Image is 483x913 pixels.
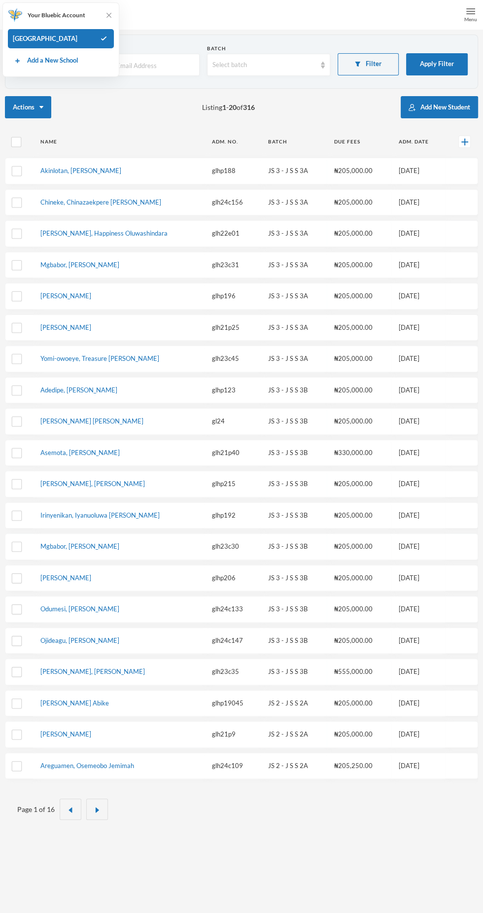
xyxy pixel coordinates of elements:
[391,189,445,216] td: [DATE]
[40,386,117,394] a: Adedipe, [PERSON_NAME]
[406,53,468,75] button: Apply Filter
[13,56,78,66] a: Add a New School
[261,408,327,435] td: JS 3 - J S S 3B
[391,628,445,654] td: [DATE]
[40,167,121,175] a: Akinlotan, [PERSON_NAME]
[205,533,261,560] td: glh23c30
[205,471,261,497] td: glhp215
[261,533,327,560] td: JS 3 - J S S 3B
[40,480,145,488] a: [PERSON_NAME], [PERSON_NAME]
[205,440,261,466] td: glh21p40
[391,565,445,592] td: [DATE]
[222,103,226,111] b: 1
[40,730,91,738] a: [PERSON_NAME]
[261,252,327,279] td: JS 3 - J S S 3A
[261,721,327,748] td: JS 2 - J S S 2A
[391,471,445,497] td: [DATE]
[327,502,391,529] td: ₦205,000.00
[391,502,445,529] td: [DATE]
[327,533,391,560] td: ₦205,000.00
[327,189,391,216] td: ₦205,000.00
[229,103,237,111] b: 20
[205,721,261,748] td: glh21p9
[205,158,261,184] td: glhp188
[391,753,445,779] td: [DATE]
[327,158,391,184] td: ₦205,000.00
[40,292,91,300] a: [PERSON_NAME]
[327,659,391,685] td: ₦555,000.00
[33,131,205,153] th: Name
[391,377,445,404] td: [DATE]
[327,131,391,153] th: Due Fees
[205,283,261,310] td: glhp196
[391,283,445,310] td: [DATE]
[207,45,330,52] div: Batch
[40,417,143,425] a: [PERSON_NAME] [PERSON_NAME]
[391,252,445,279] td: [DATE]
[261,753,327,779] td: JS 2 - J S S 2A
[40,667,145,675] a: [PERSON_NAME], [PERSON_NAME]
[327,471,391,497] td: ₦205,000.00
[391,220,445,247] td: [DATE]
[327,721,391,748] td: ₦205,000.00
[40,354,159,362] a: Yomi-owoeye, Treasure [PERSON_NAME]
[391,596,445,623] td: [DATE]
[205,565,261,592] td: glhp206
[40,229,168,237] a: [PERSON_NAME], Happiness Oluwashindara
[205,189,261,216] td: glh24c156
[205,690,261,717] td: glhp19045
[261,628,327,654] td: JS 3 - J S S 3B
[205,659,261,685] td: glh23c35
[391,440,445,466] td: [DATE]
[243,103,255,111] b: 316
[261,315,327,341] td: JS 3 - J S S 3A
[40,574,91,582] a: [PERSON_NAME]
[40,449,120,456] a: Asemota, [PERSON_NAME]
[261,220,327,247] td: JS 3 - J S S 3A
[5,96,51,118] button: Actions
[391,721,445,748] td: [DATE]
[327,315,391,341] td: ₦205,000.00
[212,60,315,70] div: Select batch
[327,565,391,592] td: ₦205,000.00
[327,596,391,623] td: ₦205,000.00
[391,690,445,717] td: [DATE]
[391,659,445,685] td: [DATE]
[261,346,327,372] td: JS 3 - J S S 3A
[261,596,327,623] td: JS 3 - J S S 3B
[327,252,391,279] td: ₦205,000.00
[391,131,445,153] th: Adm. Date
[205,346,261,372] td: glh23c45
[327,628,391,654] td: ₦205,000.00
[327,408,391,435] td: ₦205,000.00
[327,377,391,404] td: ₦205,000.00
[338,53,399,75] button: Filter
[17,804,55,814] div: Page 1 of 16
[261,471,327,497] td: JS 3 - J S S 3B
[8,29,114,49] div: [GEOGRAPHIC_DATA]
[205,377,261,404] td: glhp123
[327,283,391,310] td: ₦205,000.00
[40,699,109,707] a: [PERSON_NAME] Abike
[205,252,261,279] td: glh23c31
[391,158,445,184] td: [DATE]
[261,502,327,529] td: JS 3 - J S S 3B
[28,11,85,20] span: Your Bluebic Account
[391,315,445,341] td: [DATE]
[464,16,477,23] div: Menu
[261,158,327,184] td: JS 3 - J S S 3A
[327,753,391,779] td: ₦205,250.00
[391,346,445,372] td: [DATE]
[261,283,327,310] td: JS 3 - J S S 3A
[391,408,445,435] td: [DATE]
[401,96,478,118] button: Add New Student
[40,762,134,770] a: Areguamen, Osemeobo Jemimah
[40,605,119,613] a: Odumesi, [PERSON_NAME]
[205,131,261,153] th: Adm. No.
[205,220,261,247] td: glh22e01
[205,628,261,654] td: glh24c147
[205,315,261,341] td: glh21p25
[327,440,391,466] td: ₦330,000.00
[261,377,327,404] td: JS 3 - J S S 3B
[261,690,327,717] td: JS 2 - J S S 2A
